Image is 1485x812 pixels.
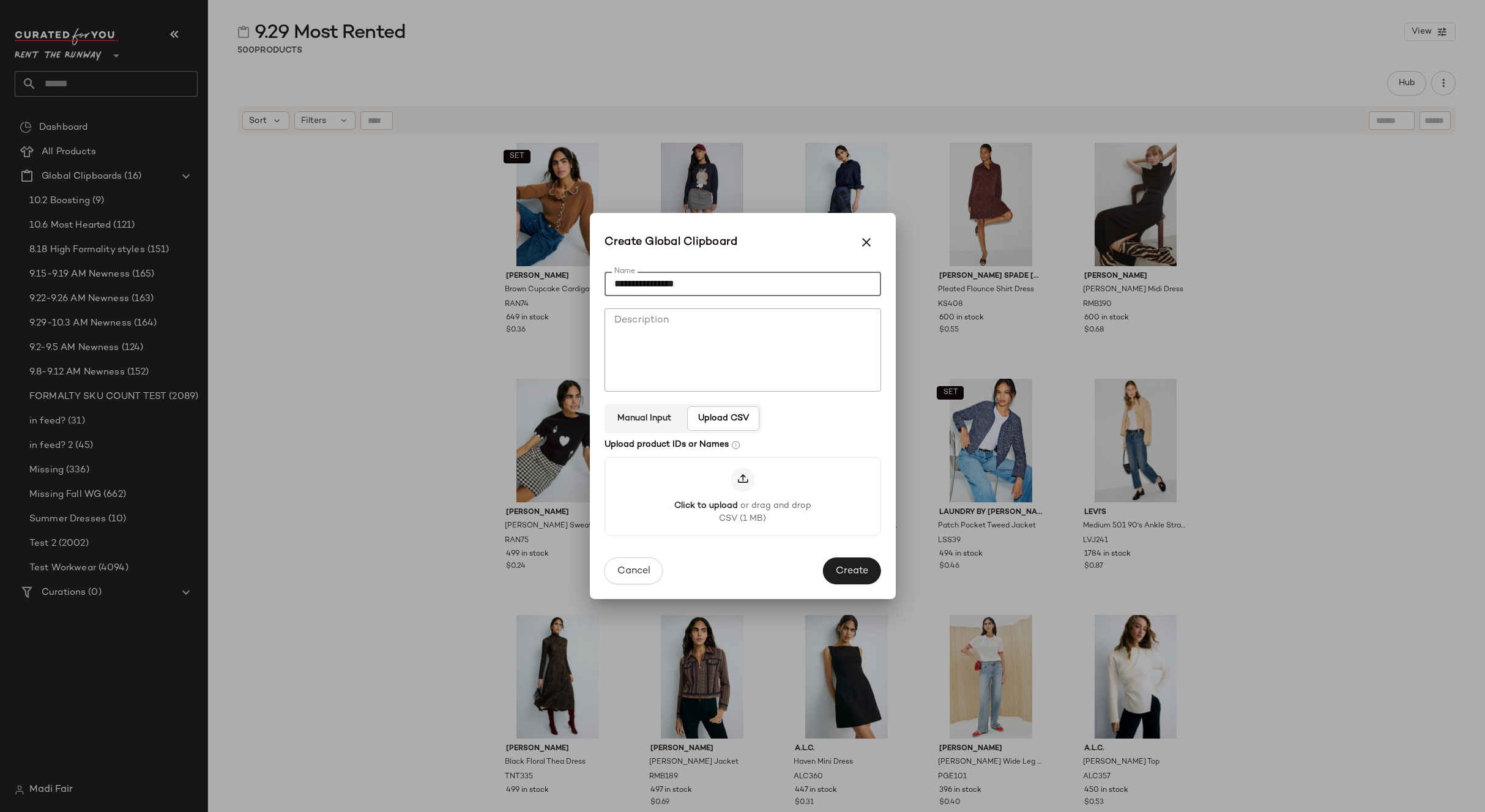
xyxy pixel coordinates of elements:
span: Click to upload [674,499,738,512]
button: Upload CSV [687,406,759,431]
span: Cancel [616,565,650,577]
span: or drag and drop [740,499,811,512]
button: Create [823,557,880,584]
span: Create Global Clipboard [605,234,738,251]
span: Manual Input [617,414,671,423]
span: Upload CSV [698,414,749,423]
span: Create [835,565,868,577]
button: Cancel [604,557,662,584]
div: Upload product IDs or Names [605,438,881,451]
span: CSV (1 MB) [719,512,766,525]
button: Manual Input [607,406,681,431]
